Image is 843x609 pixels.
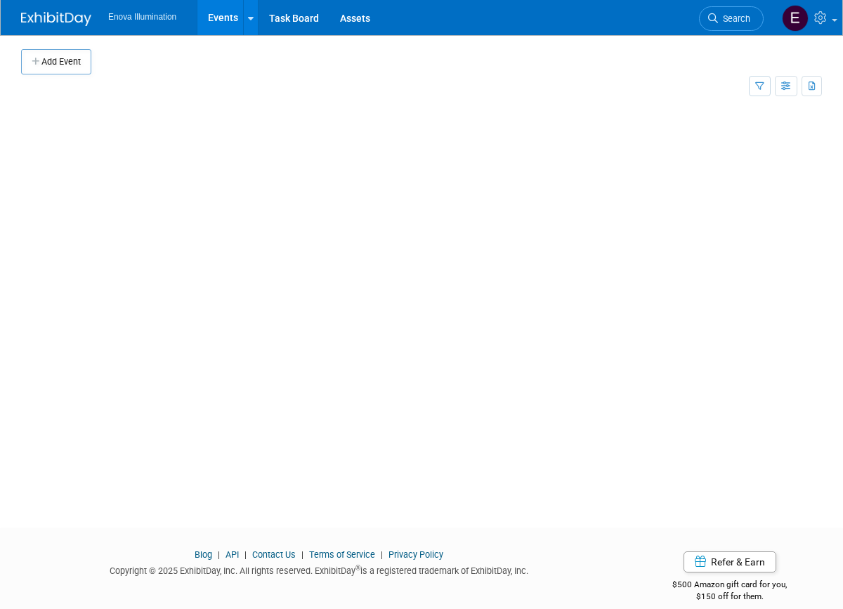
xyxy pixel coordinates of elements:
[638,591,823,603] div: $150 off for them.
[684,551,776,572] a: Refer & Earn
[377,549,386,560] span: |
[309,549,375,560] a: Terms of Service
[21,561,617,577] div: Copyright © 2025 ExhibitDay, Inc. All rights reserved. ExhibitDay is a registered trademark of Ex...
[195,549,212,560] a: Blog
[108,12,176,22] span: Enova Illumination
[252,549,296,560] a: Contact Us
[388,549,443,560] a: Privacy Policy
[21,12,91,26] img: ExhibitDay
[214,549,223,560] span: |
[718,13,750,24] span: Search
[21,49,91,74] button: Add Event
[638,570,823,602] div: $500 Amazon gift card for you,
[782,5,809,32] img: Elliott Brady
[699,6,764,31] a: Search
[226,549,239,560] a: API
[241,549,250,560] span: |
[355,564,360,572] sup: ®
[298,549,307,560] span: |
